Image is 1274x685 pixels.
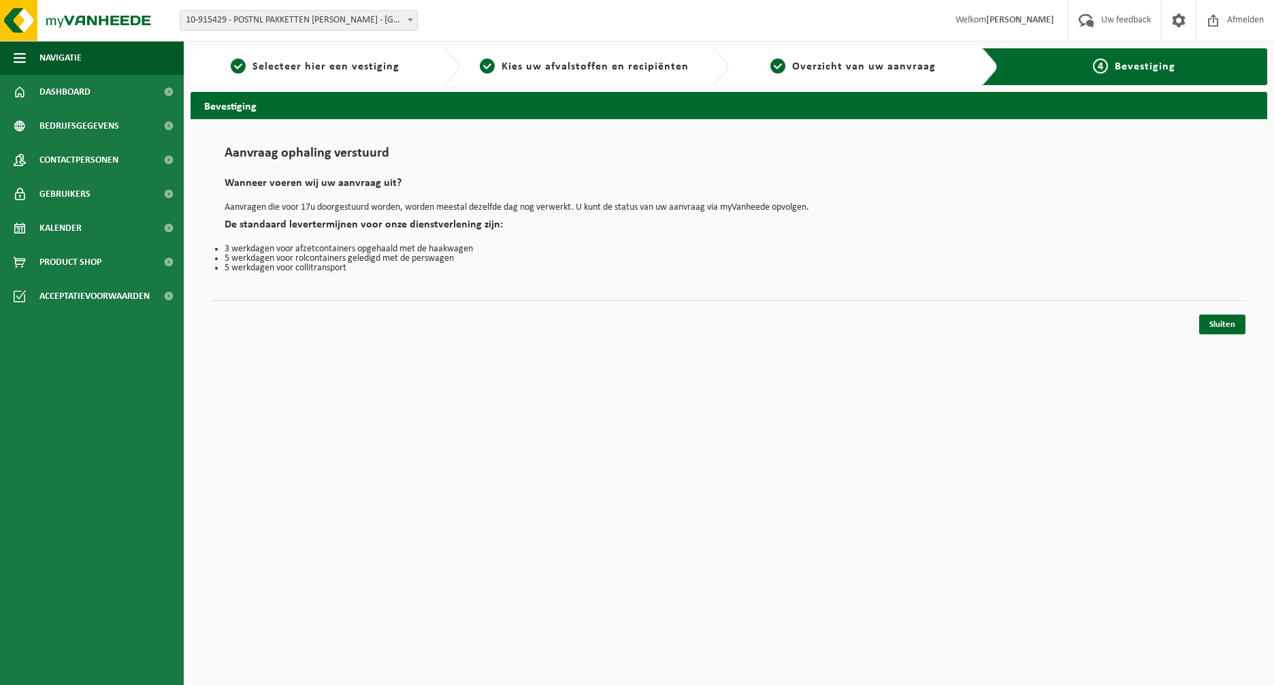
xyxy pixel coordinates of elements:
h2: De standaard levertermijnen voor onze dienstverlening zijn: [225,219,1233,238]
span: 4 [1093,59,1108,74]
a: 2Kies uw afvalstoffen en recipiënten [467,59,702,75]
span: Navigatie [39,41,82,75]
p: Aanvragen die voor 17u doorgestuurd worden, worden meestal dezelfde dag nog verwerkt. U kunt de s... [225,203,1233,212]
li: 3 werkdagen voor afzetcontainers opgehaald met de haakwagen [225,244,1233,254]
span: Product Shop [39,245,101,279]
span: 1 [231,59,246,74]
span: Overzicht van uw aanvraag [792,61,936,72]
a: 3Overzicht van uw aanvraag [736,59,971,75]
span: Selecteer hier een vestiging [252,61,399,72]
span: Kalender [39,211,82,245]
span: 10-915429 - POSTNL PAKKETTEN BELGIE EVERGEM - EVERGEM [180,10,418,31]
span: Bedrijfsgegevens [39,109,119,143]
span: 2 [480,59,495,74]
a: Sluiten [1199,315,1245,334]
h2: Wanneer voeren wij uw aanvraag uit? [225,178,1233,196]
span: Acceptatievoorwaarden [39,279,150,313]
span: Bevestiging [1115,61,1175,72]
h2: Bevestiging [191,92,1267,118]
a: 1Selecteer hier een vestiging [197,59,433,75]
h1: Aanvraag ophaling verstuurd [225,146,1233,168]
li: 5 werkdagen voor rolcontainers geledigd met de perswagen [225,254,1233,264]
li: 5 werkdagen voor collitransport [225,264,1233,273]
strong: [PERSON_NAME] [986,15,1054,25]
span: 3 [770,59,785,74]
span: 10-915429 - POSTNL PAKKETTEN BELGIE EVERGEM - EVERGEM [180,11,417,30]
span: Gebruikers [39,177,91,211]
span: Kies uw afvalstoffen en recipiënten [502,61,689,72]
span: Dashboard [39,75,91,109]
span: Contactpersonen [39,143,118,177]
